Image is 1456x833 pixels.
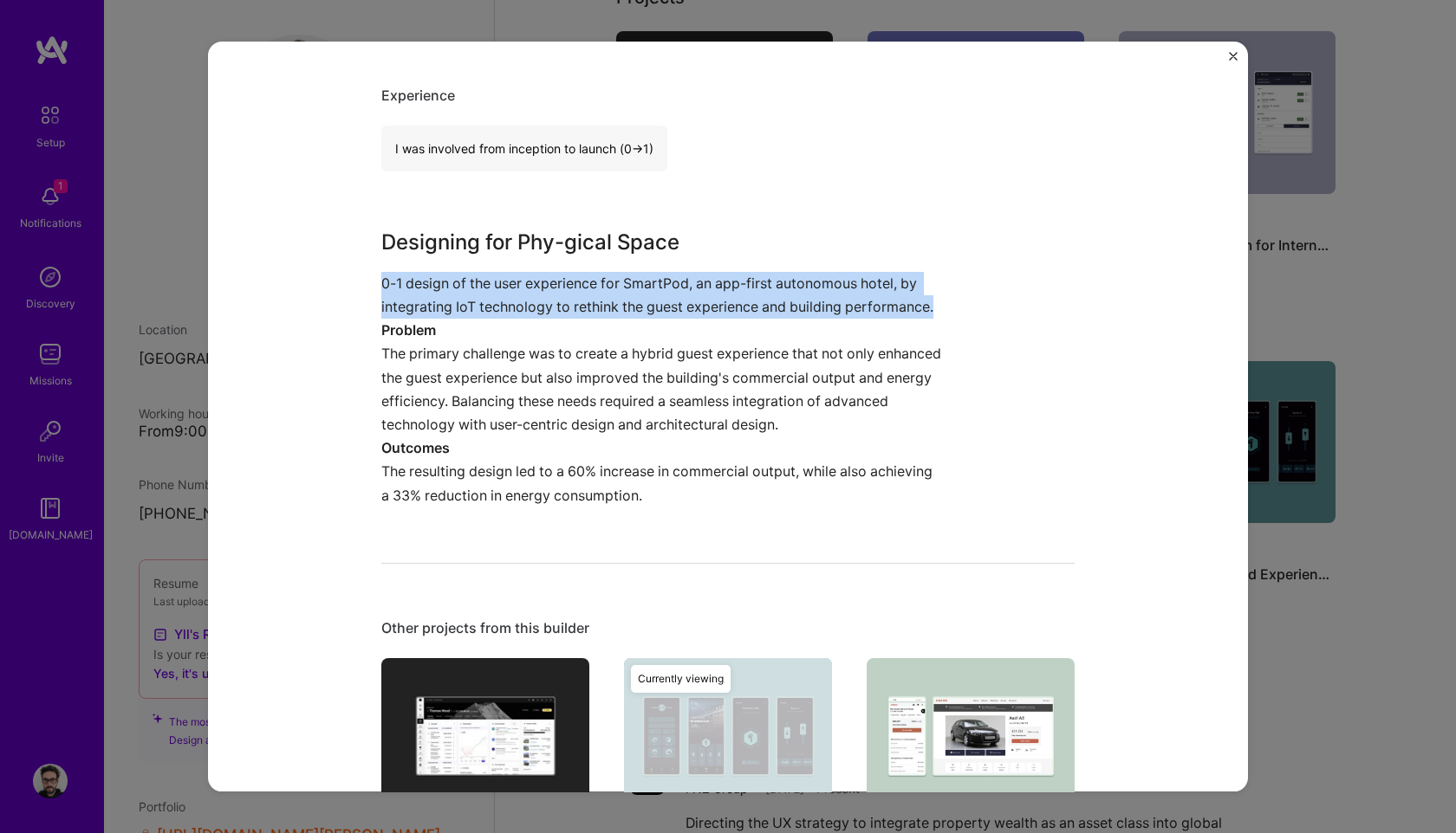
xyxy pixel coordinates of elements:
[381,227,945,258] h3: Designing for Phy-gical Space
[381,619,1075,637] div: Other projects from this builder
[381,321,436,339] strong: Problem
[381,272,945,319] p: 0-1 design of the user experience for SmartPod, an app-first autonomous hotel, by integrating IoT...
[624,658,832,814] img: Designing for Hybrid Experiences
[381,343,945,437] p: The primary challenge was to create a hybrid guest experience that not only enhanced the guest ex...
[381,439,450,456] strong: Outcomes
[1229,52,1238,70] button: Close
[867,658,1075,814] img: Omni-channel UX for a fast scaling unicorn
[381,658,589,814] img: Connected Wealth through UX Strategy
[381,87,1075,105] div: Experience
[381,461,945,507] p: The resulting design led to a 60% increase in commercial output, while also achieving a 33% reduc...
[631,665,731,693] div: Currently viewing
[381,126,667,171] div: I was involved from inception to launch (0 -> 1)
